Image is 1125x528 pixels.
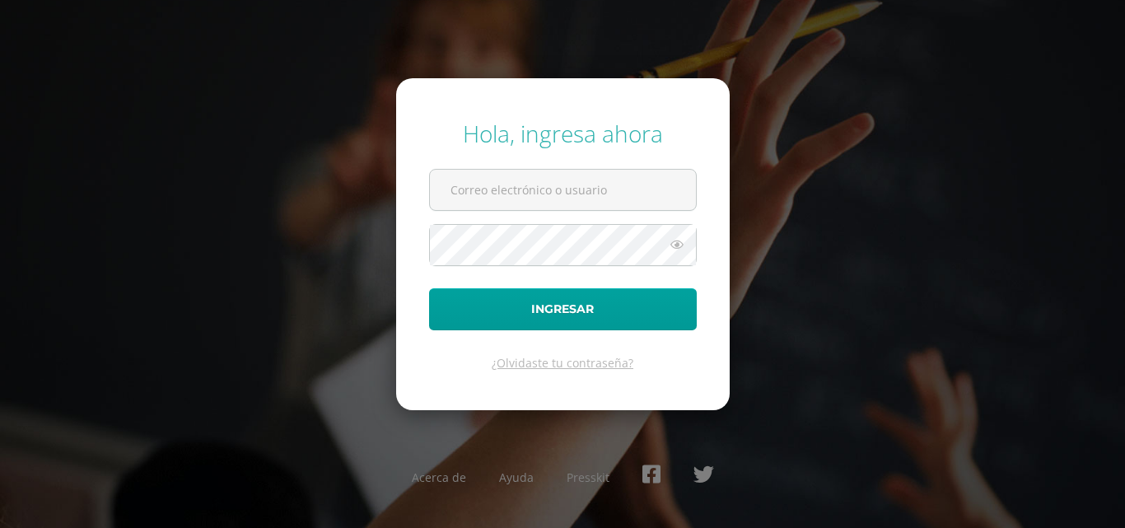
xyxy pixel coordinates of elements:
[499,470,534,485] a: Ayuda
[429,288,697,330] button: Ingresar
[412,470,466,485] a: Acerca de
[492,355,633,371] a: ¿Olvidaste tu contraseña?
[567,470,609,485] a: Presskit
[430,170,696,210] input: Correo electrónico o usuario
[429,118,697,149] div: Hola, ingresa ahora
